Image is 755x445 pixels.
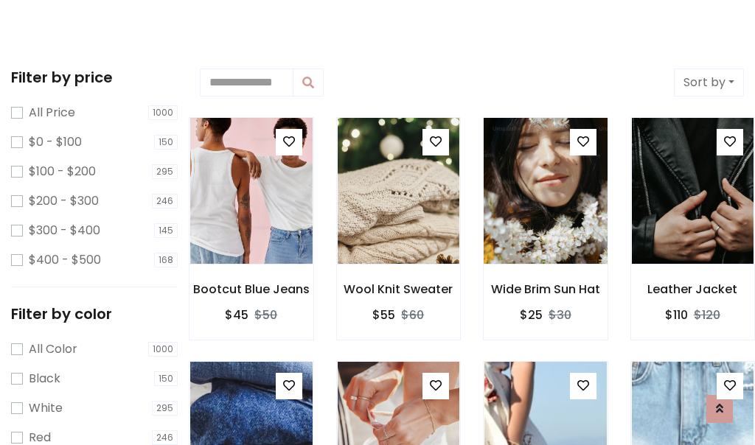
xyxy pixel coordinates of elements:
[29,370,60,388] label: Black
[254,306,277,323] del: $50
[520,308,543,322] h6: $25
[154,223,178,238] span: 145
[154,253,178,267] span: 168
[694,306,720,323] del: $120
[152,194,178,209] span: 246
[665,308,688,322] h6: $110
[372,308,395,322] h6: $55
[484,282,608,296] h6: Wide Brim Sun Hat
[225,308,248,322] h6: $45
[29,222,100,239] label: $300 - $400
[674,69,744,97] button: Sort by
[152,401,178,416] span: 295
[189,282,313,296] h6: Bootcut Blue Jeans
[11,69,178,86] h5: Filter by price
[29,340,77,358] label: All Color
[29,133,82,151] label: $0 - $100
[401,306,424,323] del: $60
[152,164,178,179] span: 295
[29,399,63,417] label: White
[29,104,75,122] label: All Price
[154,371,178,386] span: 150
[148,105,178,120] span: 1000
[154,135,178,150] span: 150
[29,192,99,210] label: $200 - $300
[337,282,461,296] h6: Wool Knit Sweater
[29,251,101,269] label: $400 - $500
[152,430,178,445] span: 246
[148,342,178,357] span: 1000
[631,282,755,296] h6: Leather Jacket
[549,306,571,323] del: $30
[29,163,96,181] label: $100 - $200
[11,305,178,323] h5: Filter by color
